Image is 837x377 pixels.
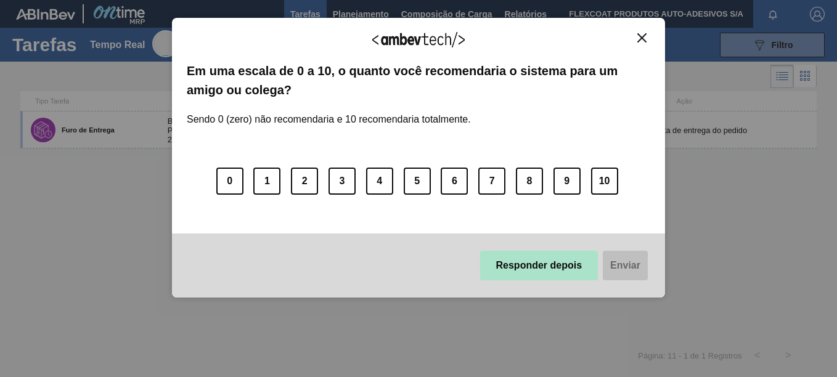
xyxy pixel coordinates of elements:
[372,32,465,47] img: Logo Ambevtech
[553,168,581,195] button: 9
[480,251,598,280] button: Responder depois
[634,33,650,43] button: Fechar
[187,99,471,125] label: Sendo 0 (zero) não recomendaria e 10 recomendaria totalmente.
[329,168,356,195] button: 3
[478,168,505,195] button: 7
[253,168,280,195] button: 1
[366,168,393,195] button: 4
[441,168,468,195] button: 6
[187,62,650,99] label: Em uma escala de 0 a 10, o quanto você recomendaria o sistema para um amigo ou colega?
[404,168,431,195] button: 5
[591,168,618,195] button: 10
[291,168,318,195] button: 2
[216,168,243,195] button: 0
[637,33,647,43] img: Fechar
[516,168,543,195] button: 8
